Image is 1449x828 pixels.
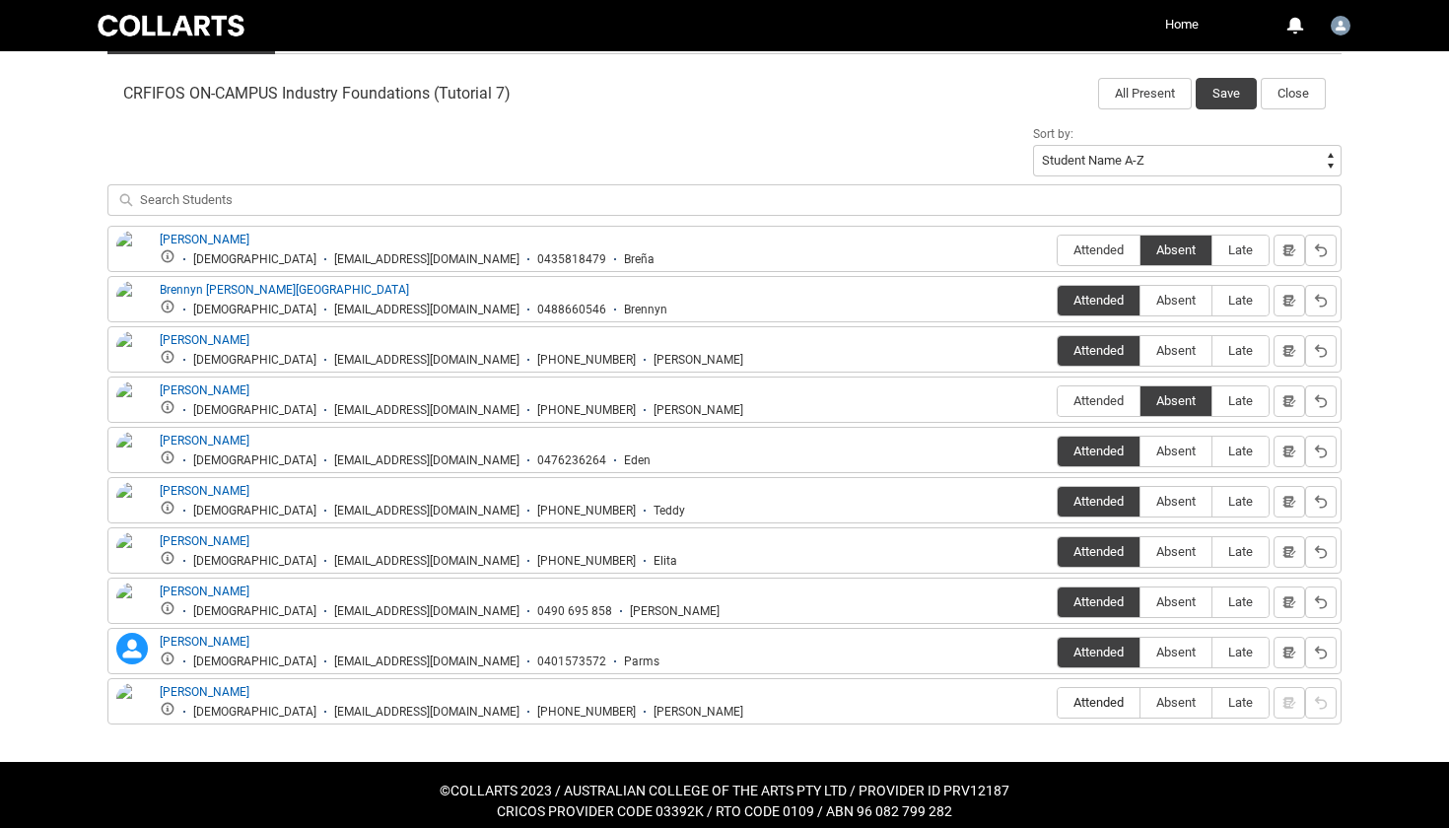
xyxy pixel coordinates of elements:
div: [EMAIL_ADDRESS][DOMAIN_NAME] [334,705,519,720]
span: Absent [1140,444,1211,458]
span: Absent [1140,343,1211,358]
div: [DEMOGRAPHIC_DATA] [193,705,316,720]
a: [PERSON_NAME] [160,383,249,397]
div: [EMAIL_ADDRESS][DOMAIN_NAME] [334,403,519,418]
div: Teddy [654,504,685,518]
div: [DEMOGRAPHIC_DATA] [193,504,316,518]
img: Brennyn Ingvorsen-Lamborn [116,281,148,338]
div: Brennyn [624,303,667,317]
div: [PHONE_NUMBER] [537,353,636,368]
button: Reset [1305,586,1337,618]
a: [PERSON_NAME] [160,685,249,699]
span: Late [1212,293,1269,308]
div: 0435818479 [537,252,606,267]
span: Absent [1140,594,1211,609]
button: Notes [1274,436,1305,467]
button: All Present [1098,78,1192,109]
div: [DEMOGRAPHIC_DATA] [193,554,316,569]
button: Reset [1305,285,1337,316]
button: Notes [1274,285,1305,316]
span: Late [1212,242,1269,257]
button: Notes [1274,235,1305,266]
span: Attended [1058,645,1139,659]
span: Absent [1140,645,1211,659]
div: [DEMOGRAPHIC_DATA] [193,655,316,669]
button: Reset [1305,335,1337,367]
div: [PHONE_NUMBER] [537,554,636,569]
span: Late [1212,594,1269,609]
button: User Profile Mary.Sassman [1326,8,1355,39]
img: Mary.Sassman [1331,16,1350,35]
div: [PERSON_NAME] [654,705,743,720]
div: [PHONE_NUMBER] [537,403,636,418]
button: Notes [1274,486,1305,517]
span: Attended [1058,695,1139,710]
div: Eden [624,453,651,468]
div: [EMAIL_ADDRESS][DOMAIN_NAME] [334,554,519,569]
div: Parms [624,655,659,669]
div: [EMAIL_ADDRESS][DOMAIN_NAME] [334,604,519,619]
span: Sort by: [1033,127,1073,141]
button: Notes [1274,385,1305,417]
span: Attended [1058,544,1139,559]
div: [EMAIL_ADDRESS][DOMAIN_NAME] [334,655,519,669]
img: Elita Merakis [116,532,148,576]
span: Absent [1140,242,1211,257]
div: 0490 695 858 [537,604,612,619]
lightning-icon: Parmindar Khera [116,633,148,664]
img: Edward Granger [116,482,148,525]
div: [PERSON_NAME] [654,353,743,368]
div: [DEMOGRAPHIC_DATA] [193,403,316,418]
input: Search Students [107,184,1342,216]
span: Attended [1058,444,1139,458]
div: 0488660546 [537,303,606,317]
button: Close [1261,78,1326,109]
span: Absent [1140,494,1211,509]
div: [PHONE_NUMBER] [537,705,636,720]
span: Attended [1058,393,1139,408]
span: Late [1212,393,1269,408]
button: Notes [1274,335,1305,367]
button: Reset [1305,235,1337,266]
div: Elita [654,554,677,569]
div: [EMAIL_ADDRESS][DOMAIN_NAME] [334,453,519,468]
span: Late [1212,645,1269,659]
button: Reset [1305,637,1337,668]
img: Brena Williams [116,231,148,274]
span: Late [1212,494,1269,509]
button: Notes [1274,637,1305,668]
div: Breña [624,252,655,267]
a: [PERSON_NAME] [160,333,249,347]
div: [DEMOGRAPHIC_DATA] [193,252,316,267]
img: Charles McEncroe [116,331,148,375]
span: Late [1212,695,1269,710]
button: Reset [1305,536,1337,568]
img: Shaye Morris [116,683,148,726]
div: [PHONE_NUMBER] [537,504,636,518]
button: Reset [1305,436,1337,467]
div: [DEMOGRAPHIC_DATA] [193,453,316,468]
span: Late [1212,544,1269,559]
span: Late [1212,444,1269,458]
a: [PERSON_NAME] [160,233,249,246]
div: [DEMOGRAPHIC_DATA] [193,353,316,368]
div: [PERSON_NAME] [630,604,720,619]
img: Charlie McIlvena [116,381,148,425]
span: Absent [1140,293,1211,308]
div: [DEMOGRAPHIC_DATA] [193,604,316,619]
span: Attended [1058,242,1139,257]
div: [PERSON_NAME] [654,403,743,418]
a: [PERSON_NAME] [160,635,249,649]
a: Brennyn [PERSON_NAME][GEOGRAPHIC_DATA] [160,283,409,297]
img: Eden Murray [116,432,148,475]
a: [PERSON_NAME] [160,484,249,498]
button: Reset [1305,486,1337,517]
button: Reset [1305,687,1337,719]
span: Late [1212,343,1269,358]
div: [EMAIL_ADDRESS][DOMAIN_NAME] [334,252,519,267]
span: Attended [1058,293,1139,308]
span: Attended [1058,594,1139,609]
img: Liam Pitt [116,583,148,626]
span: Absent [1140,695,1211,710]
button: Save [1196,78,1257,109]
